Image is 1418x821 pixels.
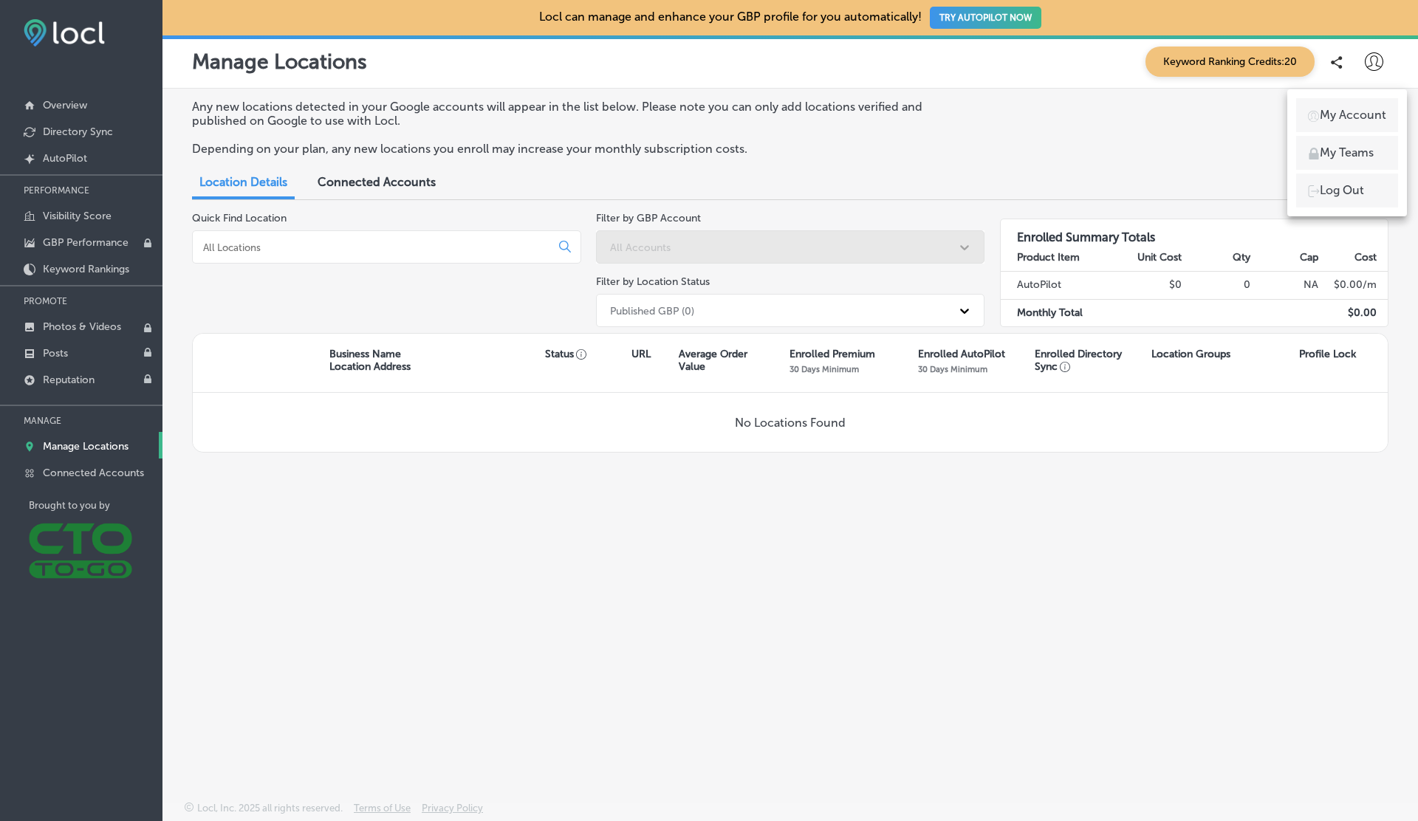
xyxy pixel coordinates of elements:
p: Reputation [43,374,95,386]
p: GBP Performance [43,236,129,249]
p: Posts [43,347,68,360]
a: My Teams [1296,136,1398,170]
p: Visibility Score [43,210,112,222]
p: My Account [1320,106,1386,124]
a: Log Out [1296,174,1398,207]
p: Keyword Rankings [43,263,129,275]
p: Manage Locations [43,440,129,453]
a: My Account [1296,98,1398,132]
p: Overview [43,99,87,111]
button: TRY AUTOPILOT NOW [930,7,1041,29]
p: Log Out [1320,182,1364,199]
p: My Teams [1320,144,1374,162]
p: Directory Sync [43,126,113,138]
p: Brought to you by [29,500,162,511]
p: AutoPilot [43,152,87,165]
p: Photos & Videos [43,320,121,333]
img: fda3e92497d09a02dc62c9cd864e3231.png [24,19,105,47]
p: Connected Accounts [43,467,144,479]
img: CTO TO GO [29,523,132,579]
